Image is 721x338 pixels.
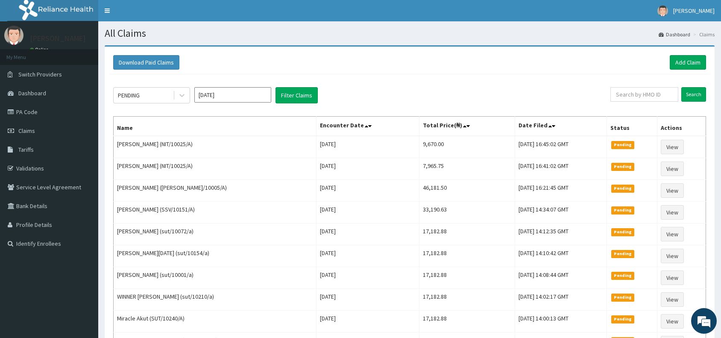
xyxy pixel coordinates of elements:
th: Actions [657,117,706,136]
a: Dashboard [659,31,690,38]
th: Date Filed [515,117,607,136]
a: View [661,270,684,285]
a: Add Claim [670,55,706,70]
span: Dashboard [18,89,46,97]
img: User Image [657,6,668,16]
td: [DATE] [317,289,419,311]
a: View [661,292,684,307]
a: View [661,227,684,241]
td: [PERSON_NAME] (SSV/10151/A) [114,202,317,223]
td: 46,181.50 [419,180,515,202]
td: [PERSON_NAME] ([PERSON_NAME]/10005/A) [114,180,317,202]
td: [DATE] [317,180,419,202]
div: PENDING [118,91,140,100]
input: Search [681,87,706,102]
td: [DATE] 16:45:02 GMT [515,136,607,158]
span: Pending [611,294,635,301]
img: User Image [4,26,23,45]
td: 7,965.75 [419,158,515,180]
td: [DATE] [317,267,419,289]
li: Claims [691,31,715,38]
span: Pending [611,272,635,279]
th: Name [114,117,317,136]
td: [DATE] [317,245,419,267]
a: View [661,205,684,220]
td: [DATE] 14:12:35 GMT [515,223,607,245]
td: [DATE] 14:00:13 GMT [515,311,607,332]
td: [DATE] 16:41:02 GMT [515,158,607,180]
td: [DATE] 16:21:45 GMT [515,180,607,202]
button: Download Paid Claims [113,55,179,70]
span: Pending [611,250,635,258]
td: WINNER [PERSON_NAME] (sut/10210/a) [114,289,317,311]
p: [PERSON_NAME] [30,35,86,42]
th: Total Price(₦) [419,117,515,136]
td: [PERSON_NAME][DATE] (sut/10154/a) [114,245,317,267]
td: 17,182.88 [419,223,515,245]
td: [DATE] 14:08:44 GMT [515,267,607,289]
td: 17,182.88 [419,311,515,332]
span: Pending [611,141,635,149]
span: Pending [611,228,635,236]
td: [DATE] [317,136,419,158]
td: 17,182.88 [419,245,515,267]
span: Switch Providers [18,71,62,78]
a: View [661,140,684,154]
span: Pending [611,206,635,214]
td: 17,182.88 [419,289,515,311]
button: Filter Claims [276,87,318,103]
a: Online [30,47,50,53]
span: Pending [611,185,635,192]
a: View [661,314,684,329]
td: 9,670.00 [419,136,515,158]
a: View [661,183,684,198]
th: Status [607,117,657,136]
td: [DATE] 14:02:17 GMT [515,289,607,311]
td: [DATE] [317,202,419,223]
span: Pending [611,315,635,323]
td: [DATE] 14:34:07 GMT [515,202,607,223]
td: [DATE] 14:10:42 GMT [515,245,607,267]
a: View [661,162,684,176]
span: Tariffs [18,146,34,153]
td: [PERSON_NAME] (NIT/10025/A) [114,158,317,180]
h1: All Claims [105,28,715,39]
td: 17,182.88 [419,267,515,289]
span: Pending [611,163,635,170]
span: Claims [18,127,35,135]
td: [DATE] [317,158,419,180]
input: Select Month and Year [194,87,271,103]
td: [PERSON_NAME] (sut/10001/a) [114,267,317,289]
td: 33,190.63 [419,202,515,223]
th: Encounter Date [317,117,419,136]
td: [PERSON_NAME] (NIT/10025/A) [114,136,317,158]
a: View [661,249,684,263]
span: [PERSON_NAME] [673,7,715,15]
td: [PERSON_NAME] (sut/10072/a) [114,223,317,245]
td: [DATE] [317,223,419,245]
input: Search by HMO ID [610,87,678,102]
td: [DATE] [317,311,419,332]
td: Miracle Akut (SUT/10240/A) [114,311,317,332]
